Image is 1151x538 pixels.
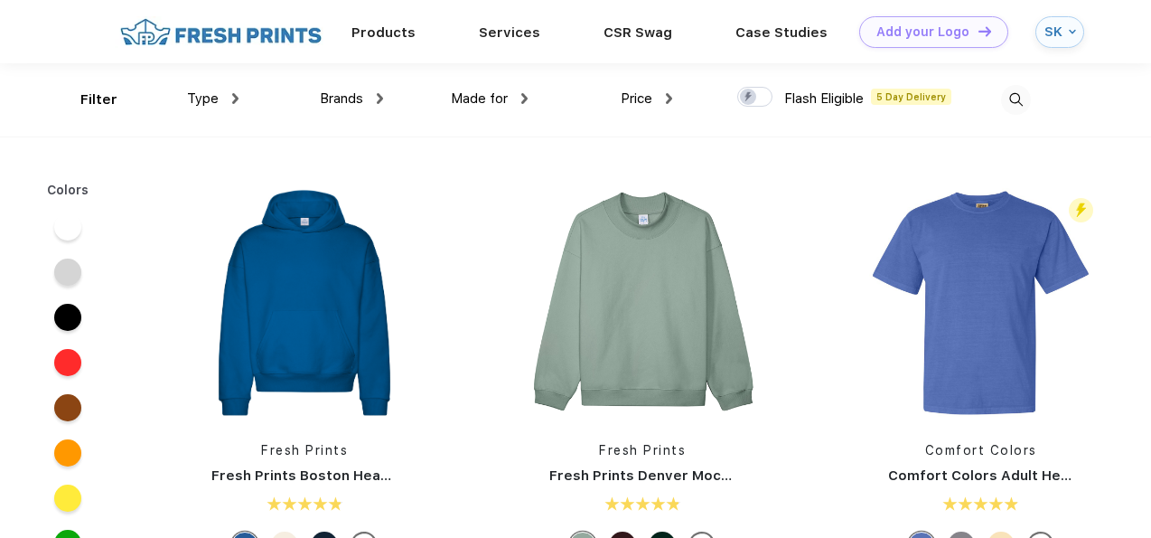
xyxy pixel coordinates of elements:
img: dropdown.png [521,93,528,104]
span: Price [621,90,652,107]
span: Flash Eligible [784,90,864,107]
img: desktop_search.svg [1001,85,1031,115]
div: SK [1044,24,1064,40]
a: Fresh Prints Denver Mock Neck Heavyweight Sweatshirt [549,467,941,484]
img: dropdown.png [666,93,672,104]
div: Colors [33,181,103,200]
img: func=resize&h=266 [522,183,763,423]
span: Made for [451,90,508,107]
img: func=resize&h=266 [184,183,425,423]
div: Filter [80,90,117,110]
a: Fresh Prints [599,443,686,458]
span: Brands [320,90,363,107]
img: dropdown.png [232,93,239,104]
img: DT [978,26,991,36]
img: func=resize&h=266 [861,183,1101,423]
img: flash_active_toggle.svg [1069,198,1093,222]
a: Fresh Prints [261,443,348,458]
img: dropdown.png [377,93,383,104]
a: Products [351,24,416,41]
a: Comfort Colors [925,443,1037,458]
div: Add your Logo [876,24,969,40]
a: Fresh Prints Boston Heavyweight Hoodie [211,467,497,484]
img: arrow_down_blue.svg [1069,28,1076,35]
span: Type [187,90,219,107]
img: fo%20logo%202.webp [115,16,327,48]
span: 5 Day Delivery [871,89,951,105]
